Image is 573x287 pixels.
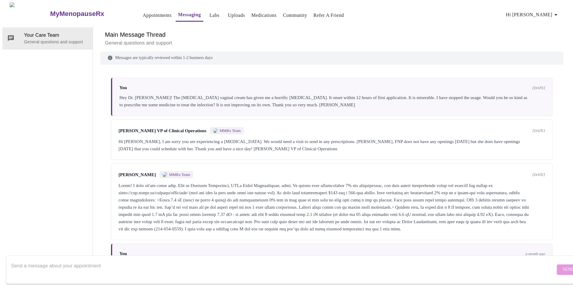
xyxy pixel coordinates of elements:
div: Your Care TeamGeneral questions and support [2,27,93,49]
div: Lorem! I dolo sit'am conse adip. Elit se Doeiusm Temporinci, UTLa Etdol Magnaaliquae, admi. Ve qu... [119,182,545,232]
a: Medications [251,11,276,20]
span: You [119,251,127,256]
button: Hi [PERSON_NAME] [504,9,562,21]
p: General questions and support [24,39,88,45]
a: Appointments [143,11,172,20]
span: [DATE] [532,86,545,90]
span: [PERSON_NAME] VP of Clinical Operations [119,128,206,133]
a: Messaging [178,11,201,19]
button: Community [281,9,310,21]
button: Medications [249,9,279,21]
button: Refer a Friend [311,9,347,21]
a: MyMenopauseRx [49,3,128,24]
div: Messages are typically reviewed within 1-2 business days [100,51,563,64]
button: Appointments [140,9,174,21]
div: Hey Dr. [PERSON_NAME]! The [MEDICAL_DATA] vaginal cream has given me a horrific [MEDICAL_DATA]. I... [119,94,545,108]
span: You [119,85,127,90]
button: Messaging [176,9,203,22]
a: Refer a Friend [313,11,344,20]
img: MMRX [213,128,218,133]
h3: MyMenopauseRx [50,10,104,18]
a: Labs [209,11,219,20]
img: MMRX [162,172,167,177]
a: Community [283,11,307,20]
span: a month ago [525,251,545,256]
h6: Main Message Thread [105,30,559,39]
span: [DATE] [532,172,545,177]
img: MyMenopauseRx Logo [10,2,49,25]
a: Uploads [228,11,245,20]
span: Your Care Team [24,32,88,39]
span: [PERSON_NAME] [119,172,156,177]
span: Hi [PERSON_NAME] [506,11,559,19]
p: General questions and support [105,39,559,47]
span: MMRx Team [220,128,241,133]
button: Uploads [226,9,248,21]
span: [DATE] [532,128,545,133]
textarea: Send a message about your appointment [11,260,555,279]
span: MMRx Team [169,172,190,177]
div: Hi [PERSON_NAME], I am sorry you are experiencing a [MEDICAL_DATA]. We would need a visit to send... [119,138,545,152]
button: Labs [205,9,224,21]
